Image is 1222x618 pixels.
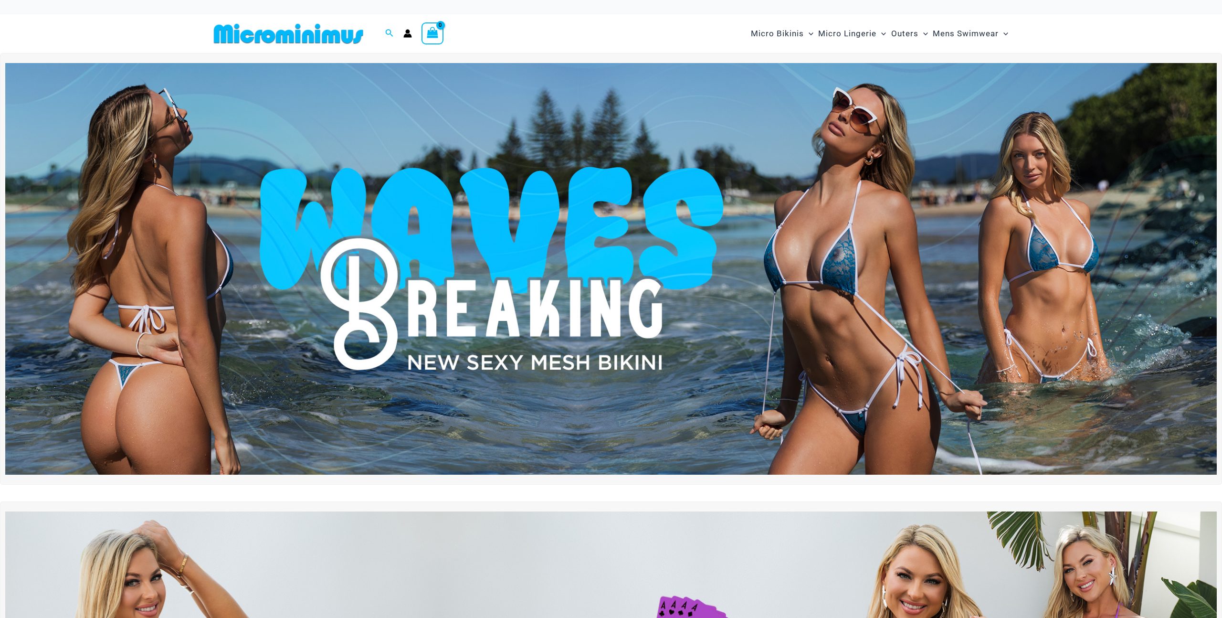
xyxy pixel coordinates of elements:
span: Micro Bikinis [751,21,804,46]
span: Menu Toggle [918,21,928,46]
span: Menu Toggle [876,21,886,46]
a: View Shopping Cart, empty [421,22,443,44]
span: Micro Lingerie [818,21,876,46]
a: Micro BikinisMenu ToggleMenu Toggle [748,19,816,48]
span: Mens Swimwear [933,21,999,46]
nav: Site Navigation [747,18,1012,50]
a: OutersMenu ToggleMenu Toggle [889,19,930,48]
a: Mens SwimwearMenu ToggleMenu Toggle [930,19,1011,48]
a: Micro LingerieMenu ToggleMenu Toggle [816,19,888,48]
a: Search icon link [385,28,394,40]
span: Menu Toggle [999,21,1008,46]
span: Menu Toggle [804,21,813,46]
span: Outers [891,21,918,46]
img: MM SHOP LOGO FLAT [210,23,367,44]
a: Account icon link [403,29,412,38]
img: Waves Breaking Ocean Bikini Pack [5,63,1217,475]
